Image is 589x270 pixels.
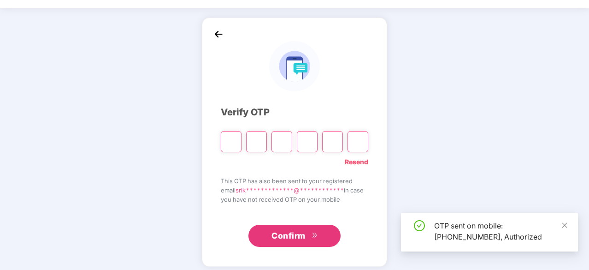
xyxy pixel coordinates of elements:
[248,225,341,247] button: Confirmdouble-right
[269,41,319,91] img: logo
[434,220,567,242] div: OTP sent on mobile: [PHONE_NUMBER], Authorized
[221,176,368,186] span: This OTP has also been sent to your registered
[348,131,368,152] input: Digit 6
[322,131,343,152] input: Digit 5
[271,131,292,152] input: Digit 3
[221,186,368,195] span: email in case
[212,27,225,41] img: back_icon
[221,195,368,204] span: you have not received OTP on your mobile
[312,232,318,240] span: double-right
[297,131,318,152] input: Digit 4
[246,131,267,152] input: Digit 2
[561,222,568,228] span: close
[221,131,241,152] input: Please enter verification code. Digit 1
[221,105,368,120] div: Verify OTP
[271,229,306,242] span: Confirm
[345,157,368,167] a: Resend
[414,220,425,231] span: check-circle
